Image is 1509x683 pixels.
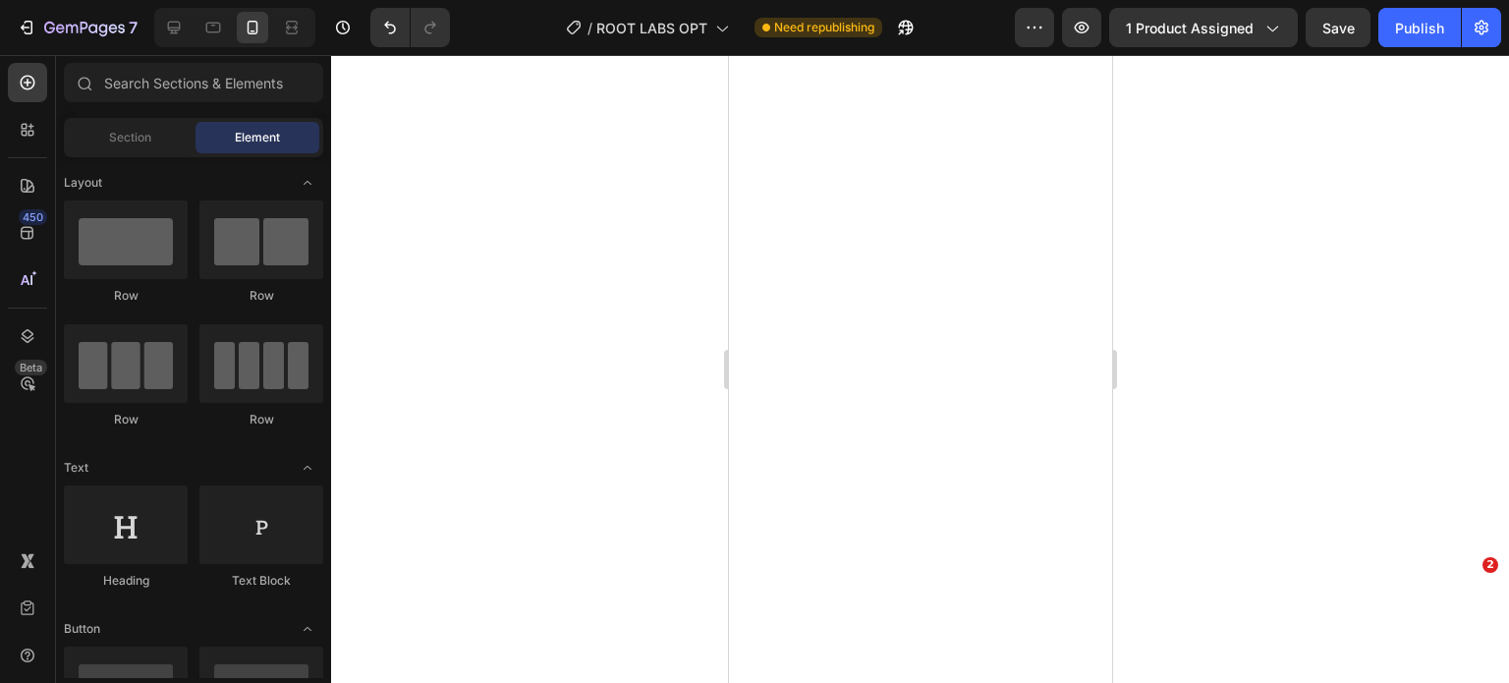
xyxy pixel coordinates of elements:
[1395,18,1444,38] div: Publish
[64,572,188,590] div: Heading
[1322,20,1355,36] span: Save
[1306,8,1370,47] button: Save
[596,18,707,38] span: ROOT LABS OPT
[64,459,88,477] span: Text
[8,8,146,47] button: 7
[109,129,151,146] span: Section
[199,287,323,305] div: Row
[1442,587,1489,634] iframe: Intercom live chat
[199,411,323,428] div: Row
[292,167,323,199] span: Toggle open
[292,452,323,484] span: Toggle open
[199,572,323,590] div: Text Block
[729,55,1112,683] iframe: Design area
[19,209,47,225] div: 450
[1378,8,1461,47] button: Publish
[64,411,188,428] div: Row
[64,620,100,638] span: Button
[774,19,874,36] span: Need republishing
[587,18,592,38] span: /
[1109,8,1298,47] button: 1 product assigned
[292,613,323,645] span: Toggle open
[64,174,102,192] span: Layout
[370,8,450,47] div: Undo/Redo
[129,16,138,39] p: 7
[1482,557,1498,573] span: 2
[64,287,188,305] div: Row
[64,63,323,102] input: Search Sections & Elements
[235,129,280,146] span: Element
[15,360,47,375] div: Beta
[1126,18,1254,38] span: 1 product assigned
